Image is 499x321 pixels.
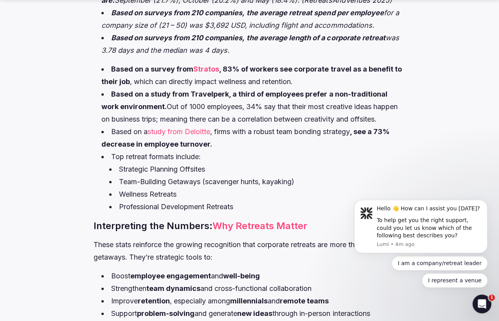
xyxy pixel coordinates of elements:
[101,90,387,110] strong: Based on a study from Travelperk, a third of employees prefer a non-traditional work environment.
[472,294,491,313] iframe: Intercom live chat
[94,238,405,263] p: These stats reinforce the growing recognition that corporate retreats are more than company getaw...
[101,294,405,307] li: Improve , especially among and
[230,296,268,305] strong: millennials
[101,63,405,88] li: , which can directly impact wellness and retention.
[101,8,399,29] em: for a company size of (21 – 50) was $3,692 USD, including flight and accommodations.
[237,309,272,317] strong: new ideas
[146,284,200,292] strong: team dynamics
[109,175,405,188] li: Team-Building Getaways (scavenger hunts, kayaking)
[213,220,307,231] a: Why Retreats Matter
[138,296,170,305] strong: retention
[109,188,405,200] li: Wellness Retreats
[111,65,193,73] strong: Based on a survey from
[101,33,399,54] em: was 3.78 days and the median was 4 days.
[101,150,405,213] li: Top retreat formats include:
[148,127,210,135] a: study from Deloitte
[94,219,405,232] h3: Interpreting the Numbers:
[280,296,329,305] strong: remote teams
[488,294,495,301] span: 1
[130,271,211,280] strong: employee engagement
[342,157,499,300] iframe: Intercom notifications message
[247,8,384,16] em: the average retreat spend per employee
[101,88,405,125] li: Out of 1000 employees, 34% say that their most creative ideas happen on business trips; meaning t...
[101,127,389,148] strong: , see a 73% decrease in employee turnover.
[109,200,405,213] li: Professional Development Retreats
[193,65,219,73] a: Stratos
[223,271,260,280] strong: well-being
[101,65,402,85] strong: , 83% of workers see corporate travel as a benefit to their job
[101,282,405,294] li: Strengthen and cross-functional collaboration
[111,33,245,41] em: Based on surveys from 210 companies,
[111,8,245,16] em: Based on surveys from 210 companies,
[101,269,405,282] li: Boost and
[137,309,195,317] strong: problem-solving
[101,307,405,319] li: Support and generate through in-person interactions
[247,33,385,41] em: the average length of a corporate retreat
[101,125,405,150] li: Based on a , firms with a robust team bonding strategy
[109,163,405,175] li: Strategic Planning Offsites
